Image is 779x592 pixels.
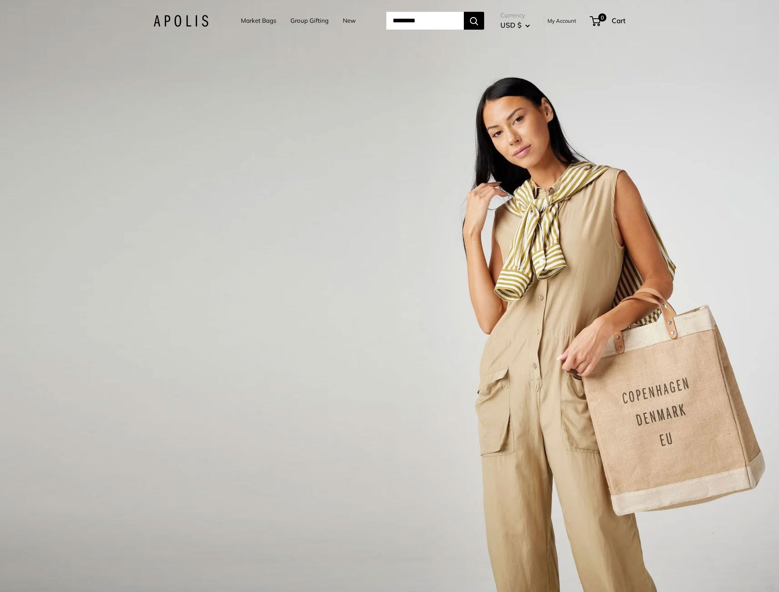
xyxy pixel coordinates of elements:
[464,12,484,30] button: Search
[591,14,625,27] a: 0 Cart
[547,16,576,26] a: My Account
[290,15,329,26] a: Group Gifting
[386,12,464,30] input: Search...
[500,19,530,32] button: USD $
[154,15,208,27] img: Apolis
[241,15,276,26] a: Market Bags
[598,13,606,22] span: 0
[343,15,356,26] a: New
[500,21,521,29] span: USD $
[500,10,530,21] span: Currency
[612,16,625,25] span: Cart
